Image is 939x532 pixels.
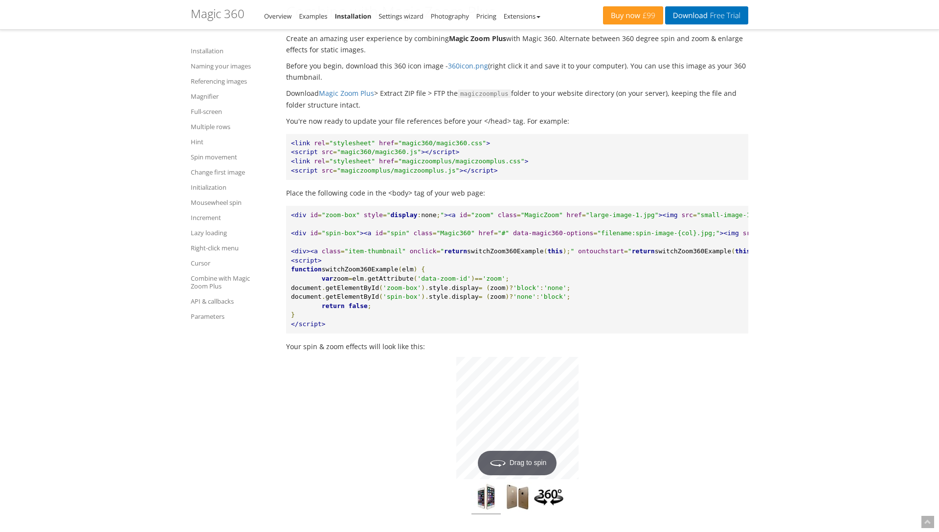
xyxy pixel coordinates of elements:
[681,211,693,219] span: src
[632,247,655,255] span: return
[387,211,391,219] span: "
[521,211,563,219] span: "MagicZoom"
[191,75,274,87] a: Referencing images
[398,139,486,147] span: "magic360/magic360.css"
[322,148,333,155] span: src
[299,12,327,21] a: Examples
[291,139,310,147] span: <link
[490,284,505,291] span: zoom
[486,293,490,300] span: (
[504,12,540,21] a: Extensions
[364,211,383,219] span: style
[291,148,318,155] span: <script
[513,284,540,291] span: 'block'
[436,211,440,219] span: ;
[570,247,574,255] span: "
[413,275,417,282] span: (
[333,148,337,155] span: =
[322,302,345,310] span: return
[452,293,479,300] span: display
[735,247,750,255] span: this
[291,320,325,328] span: </script>
[391,211,418,219] span: display
[578,247,624,255] span: ontouchstart
[624,247,628,255] span: =
[597,229,719,237] span: "filename:spin-image-{col}.jpg;"
[337,148,421,155] span: "magic360/magic360.js"
[341,247,345,255] span: =
[375,229,383,237] span: id
[494,229,498,237] span: =
[444,247,467,255] span: return
[498,229,509,237] span: "#"
[449,34,506,43] strong: Magic Zoom Plus
[383,229,387,237] span: =
[286,187,748,199] p: Place the following code in the <body> tag of your web page:
[291,311,295,318] span: }
[286,33,748,55] p: Create an amazing user experience by combining with Magic 360. Alternate between 360 degree spin ...
[458,89,511,98] span: magiczoomplus
[513,293,536,300] span: 'none'
[286,60,748,83] p: Before you begin, download this 360 icon image - (right click it and save it to your computer). Y...
[322,229,360,237] span: "spin-box"
[467,211,471,219] span: =
[291,293,322,300] span: document
[291,257,322,264] span: <script>
[459,211,467,219] span: id
[310,211,318,219] span: id
[383,293,421,300] span: 'spin-box'
[459,167,497,174] span: ></script>
[697,211,770,219] span: "small-image-1.jpg"
[540,293,567,300] span: 'block'
[364,275,368,282] span: .
[291,229,306,237] span: <div
[603,6,663,24] a: Buy now£99
[337,167,459,174] span: "magiczoomplus/magiczoomplus.js"
[333,275,348,282] span: zoom
[379,293,383,300] span: (
[655,247,732,255] span: switchZoom360Example
[394,139,398,147] span: =
[490,293,505,300] span: zoom
[567,284,571,291] span: ;
[379,12,424,21] a: Settings wizard
[191,272,274,292] a: Combine with Magic Zoom Plus
[291,211,306,219] span: <div
[264,12,291,21] a: Overview
[444,211,455,219] span: ><a
[498,211,517,219] span: class
[291,167,318,174] span: <script
[345,247,406,255] span: "item-thumbnail"
[322,275,333,282] span: var
[352,275,363,282] span: elm
[322,211,360,219] span: "zoom-box"
[417,211,421,219] span: :
[191,121,274,133] a: Multiple rows
[452,284,479,291] span: display
[448,284,452,291] span: .
[191,257,274,269] a: Cursor
[708,12,740,20] span: Free Trial
[383,284,421,291] span: 'zoom-box'
[448,61,488,70] a: 360icon.png
[191,166,274,178] a: Change first image
[505,275,509,282] span: ;
[319,89,374,98] a: Magic Zoom Plus
[417,275,471,282] span: 'data-zoom-id'
[191,60,274,72] a: Naming your images
[398,157,524,165] span: "magiczoomplus/magiczoomplus.css"
[421,211,436,219] span: none
[436,229,474,237] span: "Magic360"
[743,229,754,237] span: src
[318,211,322,219] span: =
[387,229,410,237] span: "spin"
[191,7,245,20] h1: Magic 360
[333,167,337,174] span: =
[322,167,333,174] span: src
[325,157,329,165] span: =
[379,284,383,291] span: (
[310,229,318,237] span: id
[291,284,322,291] span: document
[593,229,597,237] span: =
[325,284,379,291] span: getElementById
